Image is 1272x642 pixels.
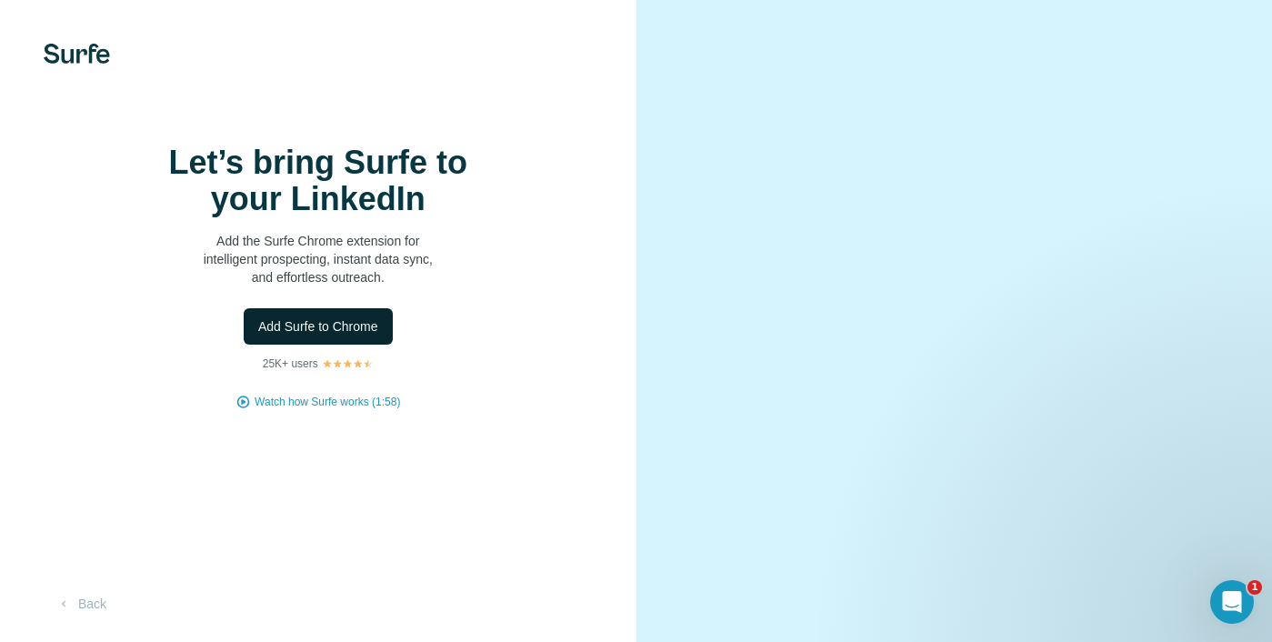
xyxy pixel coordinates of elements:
h1: Let’s bring Surfe to your LinkedIn [136,145,500,217]
span: Add Surfe to Chrome [258,317,378,336]
p: 25K+ users [263,356,318,372]
iframe: Intercom live chat [1210,580,1254,624]
span: 1 [1247,580,1262,595]
button: Watch how Surfe works (1:58) [255,394,400,410]
button: Back [44,587,119,620]
p: Add the Surfe Chrome extension for intelligent prospecting, instant data sync, and effortless out... [136,232,500,286]
img: Rating Stars [322,358,374,369]
img: Surfe's logo [44,44,110,64]
button: Add Surfe to Chrome [244,308,393,345]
